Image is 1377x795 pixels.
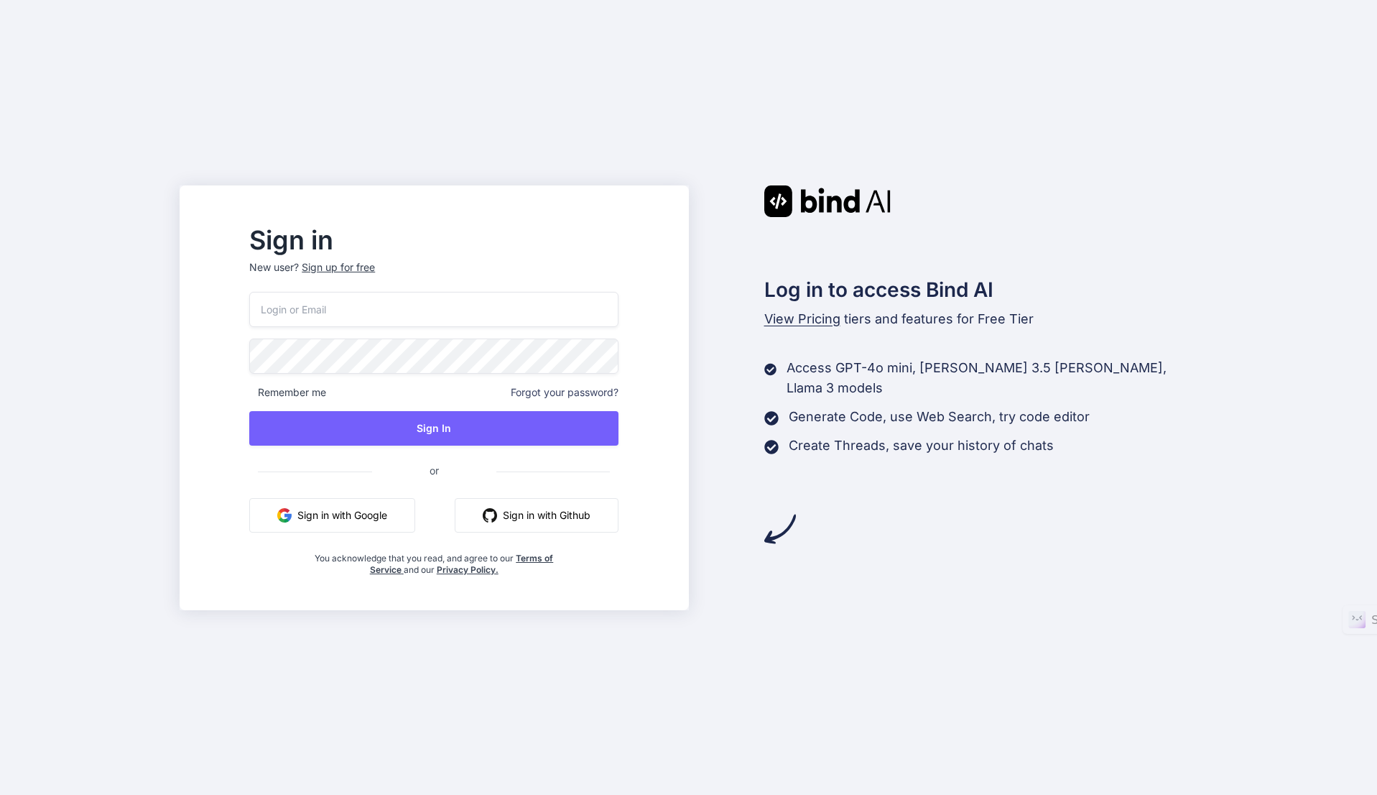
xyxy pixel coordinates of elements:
[764,275,1198,305] h2: Log in to access Bind AI
[311,544,557,576] div: You acknowledge that you read, and agree to our and our
[511,385,618,400] span: Forgot your password?
[787,358,1197,398] p: Access GPT-4o mini, [PERSON_NAME] 3.5 [PERSON_NAME], Llama 3 models
[372,453,496,488] span: or
[249,260,618,292] p: New user?
[249,411,618,446] button: Sign In
[764,185,891,217] img: Bind AI logo
[789,407,1090,427] p: Generate Code, use Web Search, try code editor
[764,513,796,545] img: arrow
[249,385,326,400] span: Remember me
[370,553,554,575] a: Terms of Service
[789,436,1054,456] p: Create Threads, save your history of chats
[455,498,618,533] button: Sign in with Github
[437,564,499,575] a: Privacy Policy.
[764,311,840,326] span: View Pricing
[249,229,618,252] h2: Sign in
[302,260,375,275] div: Sign up for free
[249,498,415,533] button: Sign in with Google
[277,508,292,523] img: google
[249,292,618,327] input: Login or Email
[483,508,497,523] img: github
[764,309,1198,329] p: tiers and features for Free Tier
